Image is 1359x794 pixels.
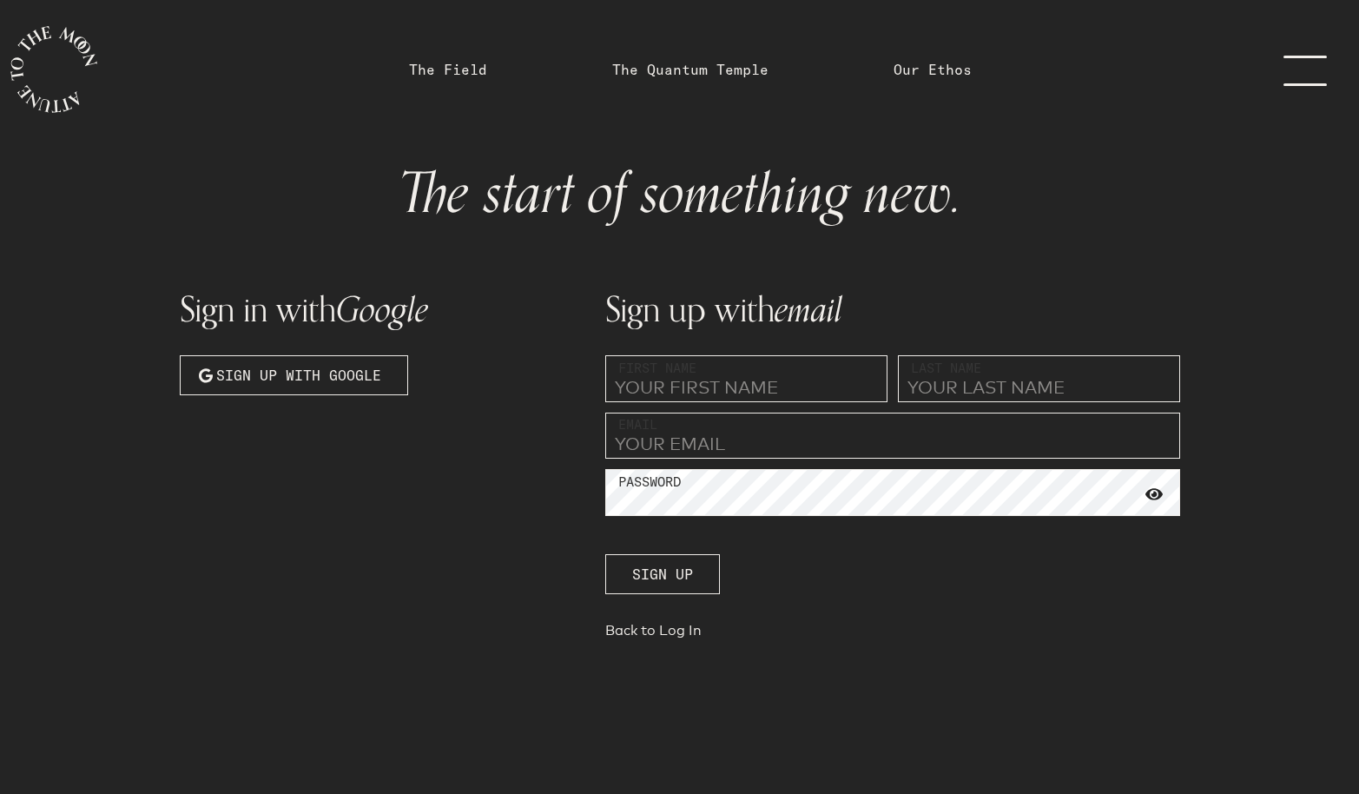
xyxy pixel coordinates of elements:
button: Sign up [605,554,720,594]
label: Password [618,473,681,493]
a: The Quantum Temple [612,59,769,80]
input: YOUR EMAIL [605,413,1180,460]
label: First Name [618,359,696,379]
a: The Field [409,59,487,80]
label: Email [618,415,657,435]
input: YOUR FIRST NAME [605,355,887,402]
a: Back to Log In [605,622,1180,646]
span: Google [336,281,428,339]
span: email [775,281,842,339]
h1: Sign in with [180,292,584,328]
span: Sign up [632,564,693,585]
h1: The start of something new. [194,167,1166,222]
a: Our Ethos [894,59,972,80]
button: Sign up with Google [180,355,408,395]
label: Last Name [911,359,981,379]
span: Sign up with Google [216,365,381,386]
h1: Sign up with [605,292,1180,328]
input: YOUR LAST NAME [898,355,1180,402]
